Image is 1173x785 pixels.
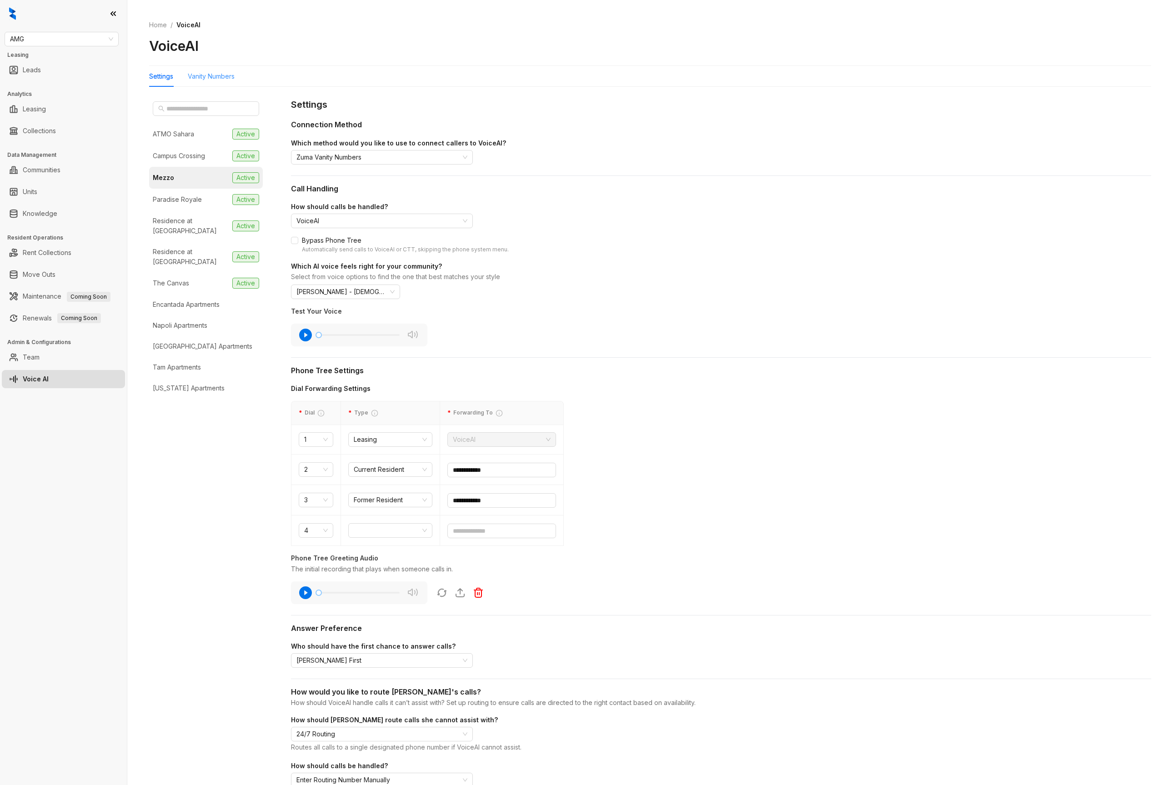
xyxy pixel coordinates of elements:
a: Move Outs [23,265,55,284]
div: Vanity Numbers [188,71,235,81]
span: Active [232,251,259,262]
div: Who should have the first chance to answer calls? [291,641,1151,651]
span: Current Resident [354,463,427,476]
div: The initial recording that plays when someone calls in. [291,564,1151,574]
span: Active [232,220,259,231]
span: 1 [304,433,328,446]
a: RenewalsComing Soon [23,309,101,327]
div: How should calls be handled? [291,202,1151,212]
h3: Data Management [7,151,127,159]
div: Napoli Apartments [153,320,207,330]
div: Select from voice options to find the one that best matches your style [291,272,1151,283]
h3: Resident Operations [7,234,127,242]
span: Bypass Phone Tree [298,235,512,254]
a: Units [23,183,37,201]
div: How should [PERSON_NAME] route calls she cannot assist with? [291,715,1151,725]
span: 2 [304,463,328,476]
div: Dial [299,409,333,417]
h3: Analytics [7,90,127,98]
a: Rent Collections [23,244,71,262]
div: Which AI voice feels right for your community? [291,261,1151,271]
li: Renewals [2,309,125,327]
span: VoiceAI [176,21,201,29]
a: Team [23,348,40,366]
div: Test Your Voice [291,306,473,316]
li: / [170,20,173,30]
div: [US_STATE] Apartments [153,383,225,393]
div: Connection Method [291,119,1151,130]
li: Rent Collections [2,244,125,262]
li: Units [2,183,125,201]
span: Coming Soon [67,292,110,302]
span: AMG [10,32,113,46]
div: Residence at [GEOGRAPHIC_DATA] [153,247,229,267]
img: logo [9,7,16,20]
div: Automatically send calls to VoiceAI or CTT, skipping the phone system menu. [302,245,509,254]
div: Paradise Royale [153,195,202,205]
div: Settings [291,98,1151,112]
div: Settings [149,71,173,81]
li: Voice AI [2,370,125,388]
span: Active [232,129,259,140]
li: Leasing [2,100,125,118]
a: Collections [23,122,56,140]
div: ATMO Sahara [153,129,194,139]
h2: VoiceAI [149,37,199,55]
li: Leads [2,61,125,79]
li: Move Outs [2,265,125,284]
li: Communities [2,161,125,179]
div: Phone Tree Greeting Audio [291,553,1151,563]
h3: Leasing [7,51,127,59]
span: Zuma Vanity Numbers [296,150,467,164]
span: Natasha - American Female [296,285,395,299]
span: 3 [304,493,328,507]
span: VoiceAI [296,214,467,228]
div: Campus Crossing [153,151,205,161]
a: Leasing [23,100,46,118]
div: Phone Tree Settings [291,365,1151,376]
span: Active [232,150,259,161]
div: Type [348,409,432,417]
div: [GEOGRAPHIC_DATA] Apartments [153,341,252,351]
span: Active [232,278,259,289]
div: How would you like to route [PERSON_NAME]'s calls? [291,686,1151,698]
div: How should calls be handled? [291,761,1151,771]
li: Knowledge [2,205,125,223]
div: Answer Preference [291,623,1151,634]
span: Coming Soon [57,313,101,323]
span: Active [232,194,259,205]
span: Leasing [354,433,427,446]
h3: Admin & Configurations [7,338,127,346]
a: Home [147,20,169,30]
span: Active [232,172,259,183]
a: Leads [23,61,41,79]
div: Which method would you like to use to connect callers to VoiceAI? [291,138,1151,148]
a: Voice AI [23,370,49,388]
div: Mezzo [153,173,174,183]
a: Communities [23,161,60,179]
div: Dial Forwarding Settings [291,384,564,394]
div: Forwarding To [447,409,556,417]
span: search [158,105,165,112]
span: Former Resident [354,493,427,507]
span: 4 [304,524,328,537]
li: Maintenance [2,287,125,305]
span: Kelsey Answers First [296,654,467,667]
div: The Canvas [153,278,189,288]
li: Team [2,348,125,366]
div: Encantada Apartments [153,300,220,310]
span: 24/7 Routing [296,727,467,741]
span: VoiceAI [453,433,551,446]
div: Routes all calls to a single designated phone number if VoiceAI cannot assist. [291,742,1151,754]
div: Tam Apartments [153,362,201,372]
div: Residence at [GEOGRAPHIC_DATA] [153,216,229,236]
li: Collections [2,122,125,140]
div: How should VoiceAI handle calls it can’t assist with? Set up routing to ensure calls are directed... [291,698,1151,708]
div: Call Handling [291,183,1151,195]
a: Knowledge [23,205,57,223]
